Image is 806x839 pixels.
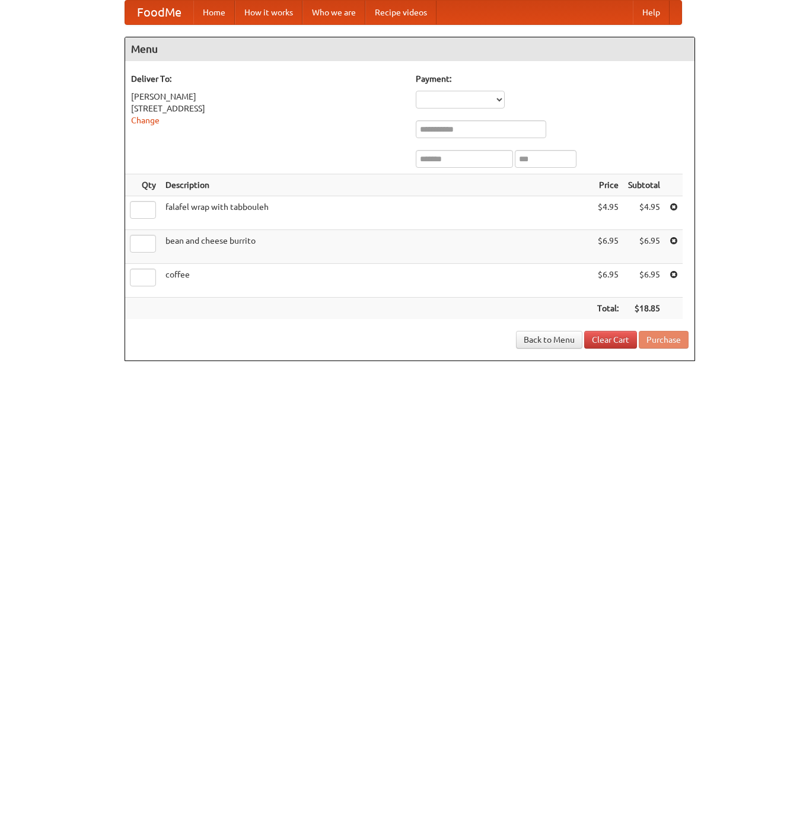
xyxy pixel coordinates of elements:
[131,116,160,125] a: Change
[592,298,623,320] th: Total:
[131,73,404,85] h5: Deliver To:
[302,1,365,24] a: Who we are
[592,230,623,264] td: $6.95
[125,174,161,196] th: Qty
[193,1,235,24] a: Home
[235,1,302,24] a: How it works
[161,230,592,264] td: bean and cheese burrito
[416,73,689,85] h5: Payment:
[516,331,582,349] a: Back to Menu
[592,264,623,298] td: $6.95
[623,230,665,264] td: $6.95
[584,331,637,349] a: Clear Cart
[125,1,193,24] a: FoodMe
[623,196,665,230] td: $4.95
[623,298,665,320] th: $18.85
[592,196,623,230] td: $4.95
[592,174,623,196] th: Price
[633,1,670,24] a: Help
[623,174,665,196] th: Subtotal
[161,174,592,196] th: Description
[161,264,592,298] td: coffee
[131,103,404,114] div: [STREET_ADDRESS]
[365,1,437,24] a: Recipe videos
[131,91,404,103] div: [PERSON_NAME]
[125,37,695,61] h4: Menu
[639,331,689,349] button: Purchase
[161,196,592,230] td: falafel wrap with tabbouleh
[623,264,665,298] td: $6.95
